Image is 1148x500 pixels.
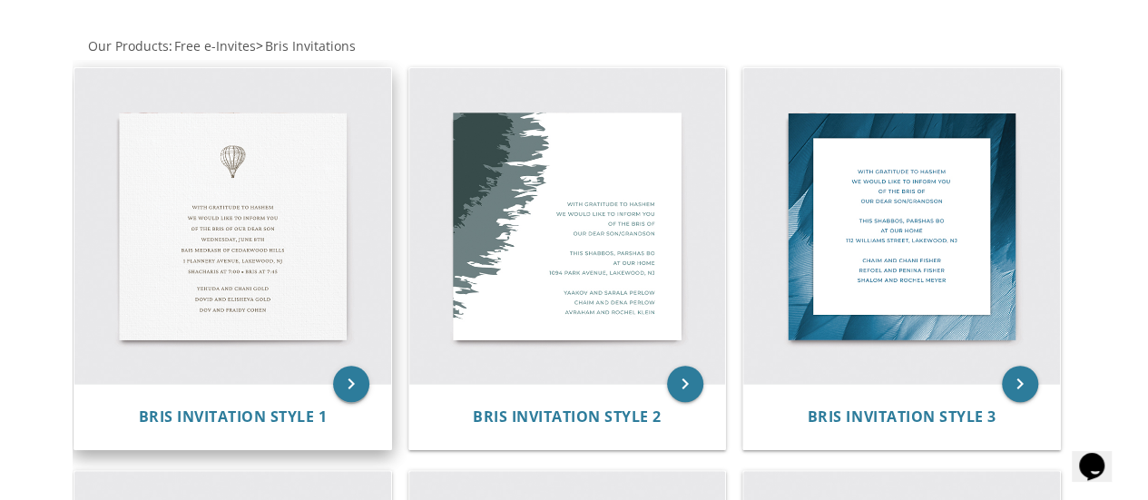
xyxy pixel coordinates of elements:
span: Free e-Invites [174,37,256,54]
a: Bris Invitations [263,37,356,54]
a: Free e-Invites [172,37,256,54]
a: keyboard_arrow_right [1002,366,1038,402]
img: Bris Invitation Style 3 [743,68,1060,385]
span: Bris Invitations [265,37,356,54]
span: Bris Invitation Style 3 [808,407,996,426]
iframe: chat widget [1072,427,1130,482]
div: : [73,37,574,55]
a: keyboard_arrow_right [333,366,369,402]
span: > [256,37,356,54]
span: Bris Invitation Style 2 [473,407,662,426]
a: Bris Invitation Style 3 [808,408,996,426]
a: keyboard_arrow_right [667,366,703,402]
span: Bris Invitation Style 1 [139,407,328,426]
a: Bris Invitation Style 2 [473,408,662,426]
a: Our Products [86,37,169,54]
a: Bris Invitation Style 1 [139,408,328,426]
img: Bris Invitation Style 1 [74,68,391,385]
img: Bris Invitation Style 2 [409,68,726,385]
